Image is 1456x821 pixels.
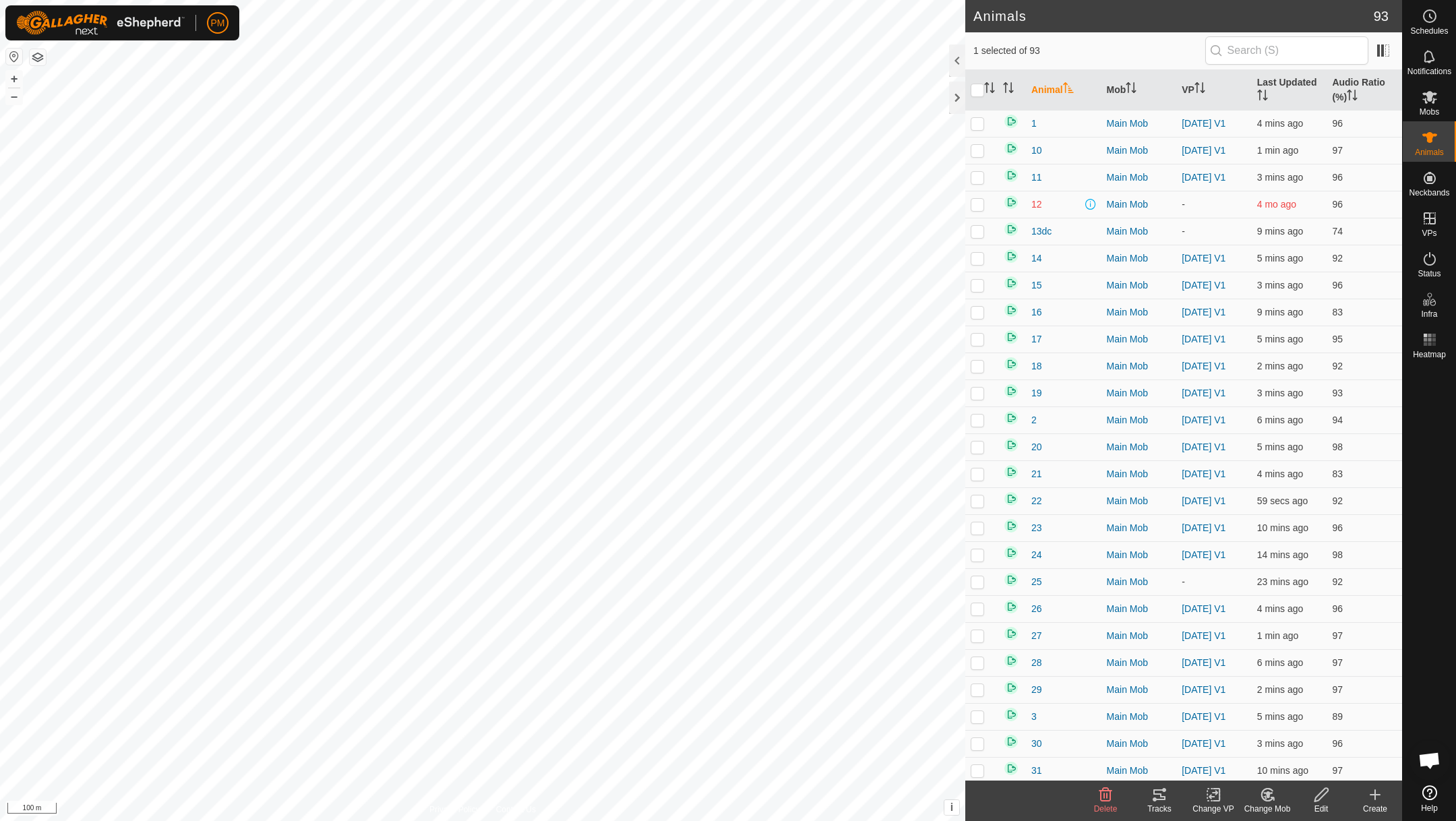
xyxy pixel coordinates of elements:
span: 25 [1031,575,1042,589]
a: [DATE] V1 [1182,657,1225,668]
a: [DATE] V1 [1182,495,1225,506]
span: 3 [1031,710,1037,724]
a: [DATE] V1 [1182,711,1225,722]
span: 98 [1332,442,1343,452]
span: VPs [1422,229,1436,237]
span: 26 [1031,602,1042,616]
a: [DATE] V1 [1182,415,1225,425]
div: Main Mob [1107,521,1172,535]
span: 97 [1332,684,1343,695]
img: returning on [1003,572,1019,588]
p-sorticon: Activate to sort [1003,84,1014,95]
img: returning on [1003,437,1019,453]
span: 15 Oct 2025, 1:24 pm [1257,711,1303,722]
span: Neckbands [1409,189,1449,197]
span: 15 Oct 2025, 1:25 pm [1257,442,1303,452]
img: returning on [1003,248,1019,264]
span: 15 Oct 2025, 1:25 pm [1257,118,1303,129]
img: returning on [1003,464,1019,480]
span: 96 [1332,522,1343,533]
span: 97 [1332,145,1343,156]
span: 15 Oct 2025, 1:26 pm [1257,388,1303,398]
span: 29 [1031,683,1042,697]
span: 24 [1031,548,1042,562]
span: 96 [1332,738,1343,749]
th: Last Updated [1252,70,1327,111]
span: 98 [1332,549,1343,560]
a: [DATE] V1 [1182,765,1225,776]
div: Main Mob [1107,305,1172,320]
span: 15 Oct 2025, 1:28 pm [1257,630,1298,641]
a: [DATE] V1 [1182,172,1225,183]
th: Mob [1101,70,1177,111]
span: 23 [1031,521,1042,535]
th: Audio Ratio (%) [1327,70,1402,111]
span: 83 [1332,468,1343,479]
span: 95 [1332,334,1343,344]
div: Main Mob [1107,737,1172,751]
div: Main Mob [1107,359,1172,373]
span: 96 [1332,199,1343,210]
span: 15 Oct 2025, 1:27 pm [1257,361,1303,371]
span: 15 Oct 2025, 1:29 pm [1257,495,1308,506]
button: Map Layers [30,49,46,65]
span: 13dc [1031,224,1052,239]
span: 15 Oct 2025, 1:26 pm [1257,738,1303,749]
img: returning on [1003,760,1019,777]
div: Main Mob [1107,386,1172,400]
input: Search (S) [1205,36,1368,65]
a: Help [1403,780,1456,818]
span: i [950,801,953,813]
div: Main Mob [1107,467,1172,481]
div: Main Mob [1107,197,1172,212]
span: Heatmap [1413,351,1446,359]
span: 18 [1031,359,1042,373]
a: Contact Us [496,803,536,816]
div: Main Mob [1107,251,1172,266]
span: Status [1418,270,1440,278]
div: Change Mob [1240,803,1294,815]
span: 97 [1332,630,1343,641]
span: 31 [1031,764,1042,778]
span: 15 Oct 2025, 1:24 pm [1257,334,1303,344]
span: 1 [1031,117,1037,131]
a: [DATE] V1 [1182,603,1225,614]
img: returning on [1003,599,1019,615]
img: returning on [1003,167,1019,183]
span: 16 [1031,305,1042,320]
th: VP [1176,70,1252,111]
img: returning on [1003,733,1019,750]
img: returning on [1003,491,1019,507]
img: returning on [1003,140,1019,156]
span: 89 [1332,711,1343,722]
span: 96 [1332,172,1343,183]
span: 10 [1031,144,1042,158]
p-sorticon: Activate to sort [1063,84,1074,95]
img: returning on [1003,302,1019,318]
img: returning on [1003,706,1019,723]
span: 92 [1332,576,1343,587]
span: 97 [1332,765,1343,776]
a: [DATE] V1 [1182,549,1225,560]
img: returning on [1003,626,1019,642]
span: 92 [1332,253,1343,264]
a: [DATE] V1 [1182,253,1225,264]
img: returning on [1003,383,1019,399]
span: Mobs [1420,108,1439,116]
p-sorticon: Activate to sort [1347,92,1358,102]
span: 19 [1031,386,1042,400]
span: 17 [1031,332,1042,346]
a: [DATE] V1 [1182,280,1225,291]
div: Main Mob [1107,656,1172,670]
span: 21 [1031,467,1042,481]
span: 83 [1332,307,1343,317]
span: 14 [1031,251,1042,266]
span: 15 Oct 2025, 1:16 pm [1257,549,1308,560]
span: 12 [1031,197,1042,212]
img: returning on [1003,329,1019,345]
th: Animal [1026,70,1101,111]
img: returning on [1003,518,1019,534]
span: 1 selected of 93 [973,44,1205,58]
div: Main Mob [1107,764,1172,778]
app-display-virtual-paddock-transition: - [1182,226,1185,237]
